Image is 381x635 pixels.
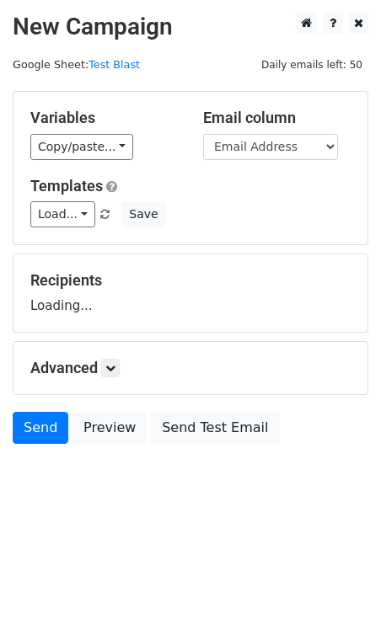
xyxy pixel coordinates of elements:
h2: New Campaign [13,13,368,41]
a: Templates [30,177,103,195]
h5: Email column [203,109,351,127]
h5: Variables [30,109,178,127]
a: Send [13,412,68,444]
button: Save [121,201,165,227]
a: Daily emails left: 50 [255,58,368,71]
a: Copy/paste... [30,134,133,160]
a: Test Blast [89,58,140,71]
a: Preview [72,412,147,444]
a: Send Test Email [151,412,279,444]
div: Loading... [30,271,351,315]
span: Daily emails left: 50 [255,56,368,74]
small: Google Sheet: [13,58,140,71]
h5: Recipients [30,271,351,290]
a: Load... [30,201,95,227]
h5: Advanced [30,359,351,377]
